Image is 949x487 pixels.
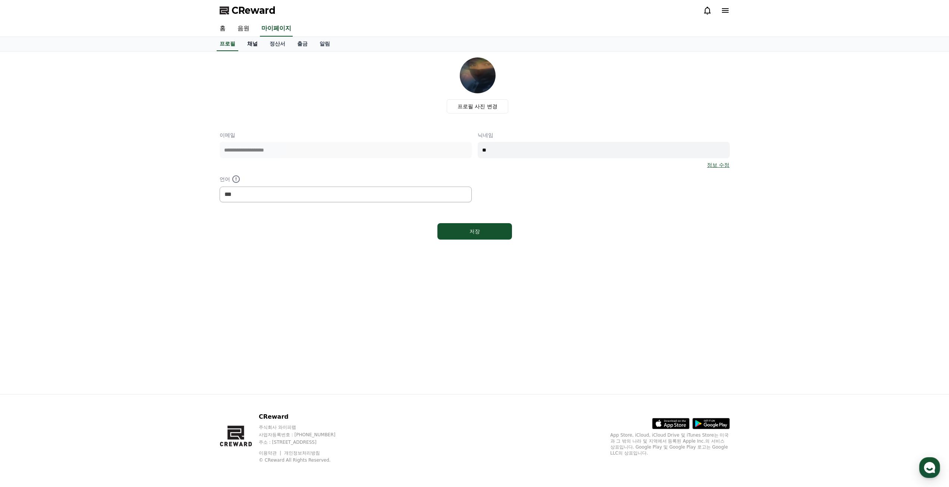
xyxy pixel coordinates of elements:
a: CReward [220,4,276,16]
a: 채널 [241,37,264,51]
a: 홈 [214,21,232,37]
a: 이용약관 [259,450,282,456]
a: 출금 [291,37,314,51]
div: 저장 [452,228,497,235]
a: 정보 수정 [707,161,729,169]
img: profile_image [460,57,496,93]
a: 정산서 [264,37,291,51]
a: 홈 [2,237,49,255]
p: 닉네임 [478,131,730,139]
p: 주소 : [STREET_ADDRESS] [259,439,350,445]
a: 대화 [49,237,96,255]
a: 개인정보처리방침 [284,450,320,456]
p: App Store, iCloud, iCloud Drive 및 iTunes Store는 미국과 그 밖의 나라 및 지역에서 등록된 Apple Inc.의 서비스 상표입니다. Goo... [610,432,730,456]
p: 사업자등록번호 : [PHONE_NUMBER] [259,432,350,438]
a: 음원 [232,21,255,37]
p: 언어 [220,175,472,184]
a: 설정 [96,237,143,255]
span: 대화 [68,248,77,254]
span: CReward [232,4,276,16]
p: © CReward All Rights Reserved. [259,457,350,463]
a: 프로필 [217,37,238,51]
a: 알림 [314,37,336,51]
span: 설정 [115,248,124,254]
p: 이메일 [220,131,472,139]
p: CReward [259,412,350,421]
a: 마이페이지 [260,21,293,37]
button: 저장 [437,223,512,240]
p: 주식회사 와이피랩 [259,424,350,430]
label: 프로필 사진 변경 [447,99,508,113]
span: 홈 [23,248,28,254]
